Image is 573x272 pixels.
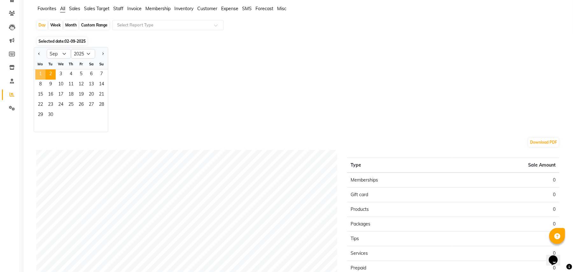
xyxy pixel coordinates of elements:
[127,6,142,11] span: Invoice
[347,217,453,232] td: Packages
[113,6,123,11] span: Staff
[56,80,66,90] span: 10
[347,202,453,217] td: Products
[347,158,453,173] th: Type
[49,21,62,30] div: Week
[96,100,107,110] div: Sunday, September 28, 2025
[96,59,107,69] div: Su
[242,6,252,11] span: SMS
[45,100,56,110] span: 23
[56,69,66,80] div: Wednesday, September 3, 2025
[96,100,107,110] span: 28
[45,90,56,100] div: Tuesday, September 16, 2025
[56,100,66,110] div: Wednesday, September 24, 2025
[347,246,453,261] td: Services
[277,6,286,11] span: Misc
[76,90,86,100] span: 19
[35,110,45,120] span: 29
[453,246,559,261] td: 0
[35,100,45,110] span: 22
[76,80,86,90] div: Friday, September 12, 2025
[35,110,45,120] div: Monday, September 29, 2025
[76,69,86,80] div: Friday, September 5, 2025
[35,90,45,100] span: 15
[66,90,76,100] span: 18
[453,173,559,188] td: 0
[56,69,66,80] span: 3
[96,80,107,90] span: 14
[69,6,80,11] span: Sales
[35,100,45,110] div: Monday, September 22, 2025
[35,90,45,100] div: Monday, September 15, 2025
[86,69,96,80] div: Saturday, September 6, 2025
[35,80,45,90] span: 8
[56,59,66,69] div: We
[56,80,66,90] div: Wednesday, September 10, 2025
[47,49,71,59] select: Select month
[56,90,66,100] span: 17
[45,80,56,90] span: 9
[45,59,56,69] div: Tu
[45,110,56,120] div: Tuesday, September 30, 2025
[255,6,273,11] span: Forecast
[76,100,86,110] div: Friday, September 26, 2025
[76,59,86,69] div: Fr
[347,188,453,202] td: Gift card
[96,90,107,100] div: Sunday, September 21, 2025
[100,49,105,59] button: Next month
[453,202,559,217] td: 0
[56,100,66,110] span: 24
[347,232,453,246] td: Tips
[45,80,56,90] div: Tuesday, September 9, 2025
[60,6,65,11] span: All
[86,80,96,90] span: 13
[96,80,107,90] div: Sunday, September 14, 2025
[84,6,109,11] span: Sales Target
[66,69,76,80] div: Thursday, September 4, 2025
[35,59,45,69] div: Mo
[86,90,96,100] div: Saturday, September 20, 2025
[45,69,56,80] span: 2
[86,100,96,110] div: Saturday, September 27, 2025
[347,173,453,188] td: Memberships
[76,100,86,110] span: 26
[66,69,76,80] span: 4
[86,80,96,90] div: Saturday, September 13, 2025
[45,110,56,120] span: 30
[35,69,45,80] span: 1
[76,69,86,80] span: 5
[453,158,559,173] th: Sale Amount
[37,37,87,45] span: Selected date:
[76,90,86,100] div: Friday, September 19, 2025
[64,21,78,30] div: Month
[528,138,559,147] button: Download PDF
[546,247,567,266] iframe: chat widget
[96,90,107,100] span: 21
[80,21,109,30] div: Custom Range
[453,217,559,232] td: 0
[45,100,56,110] div: Tuesday, September 23, 2025
[145,6,171,11] span: Membership
[45,69,56,80] div: Tuesday, September 2, 2025
[66,80,76,90] span: 11
[453,232,559,246] td: 0
[86,100,96,110] span: 27
[37,21,47,30] div: Day
[86,90,96,100] span: 20
[221,6,238,11] span: Expense
[38,6,56,11] span: Favorites
[66,59,76,69] div: Th
[66,100,76,110] span: 25
[86,69,96,80] span: 6
[76,80,86,90] span: 12
[197,6,217,11] span: Customer
[66,90,76,100] div: Thursday, September 18, 2025
[66,80,76,90] div: Thursday, September 11, 2025
[35,80,45,90] div: Monday, September 8, 2025
[96,69,107,80] span: 7
[66,100,76,110] div: Thursday, September 25, 2025
[96,69,107,80] div: Sunday, September 7, 2025
[453,188,559,202] td: 0
[86,59,96,69] div: Sa
[45,90,56,100] span: 16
